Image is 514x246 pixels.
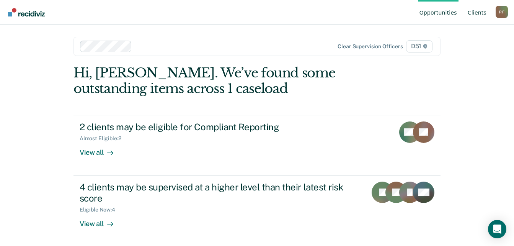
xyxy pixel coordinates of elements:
[73,65,367,97] div: Hi, [PERSON_NAME]. We’ve found some outstanding items across 1 caseload
[80,207,121,213] div: Eligible Now : 4
[73,115,441,175] a: 2 clients may be eligible for Compliant ReportingAlmost Eligible:2View all
[8,8,45,16] img: Recidiviz
[80,142,122,157] div: View all
[80,121,348,133] div: 2 clients may be eligible for Compliant Reporting
[80,213,122,228] div: View all
[496,6,508,18] div: R F
[80,135,127,142] div: Almost Eligible : 2
[496,6,508,18] button: Profile dropdown button
[406,40,432,52] span: D51
[80,182,348,204] div: 4 clients may be supervised at a higher level than their latest risk score
[488,220,506,238] div: Open Intercom Messenger
[338,43,403,50] div: Clear supervision officers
